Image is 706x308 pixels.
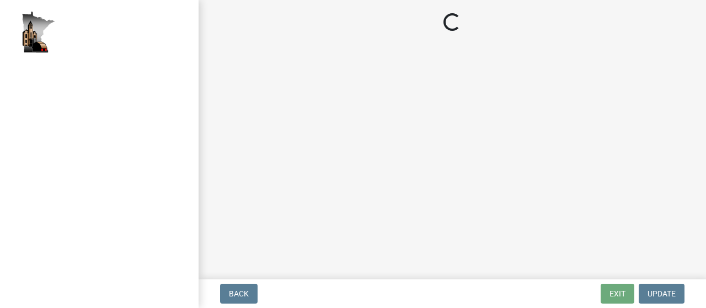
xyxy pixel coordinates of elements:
button: Update [639,284,684,304]
span: Update [648,289,676,298]
img: Houston County, Minnesota [22,12,55,53]
button: Back [220,284,258,304]
button: Exit [601,284,634,304]
span: Back [229,289,249,298]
